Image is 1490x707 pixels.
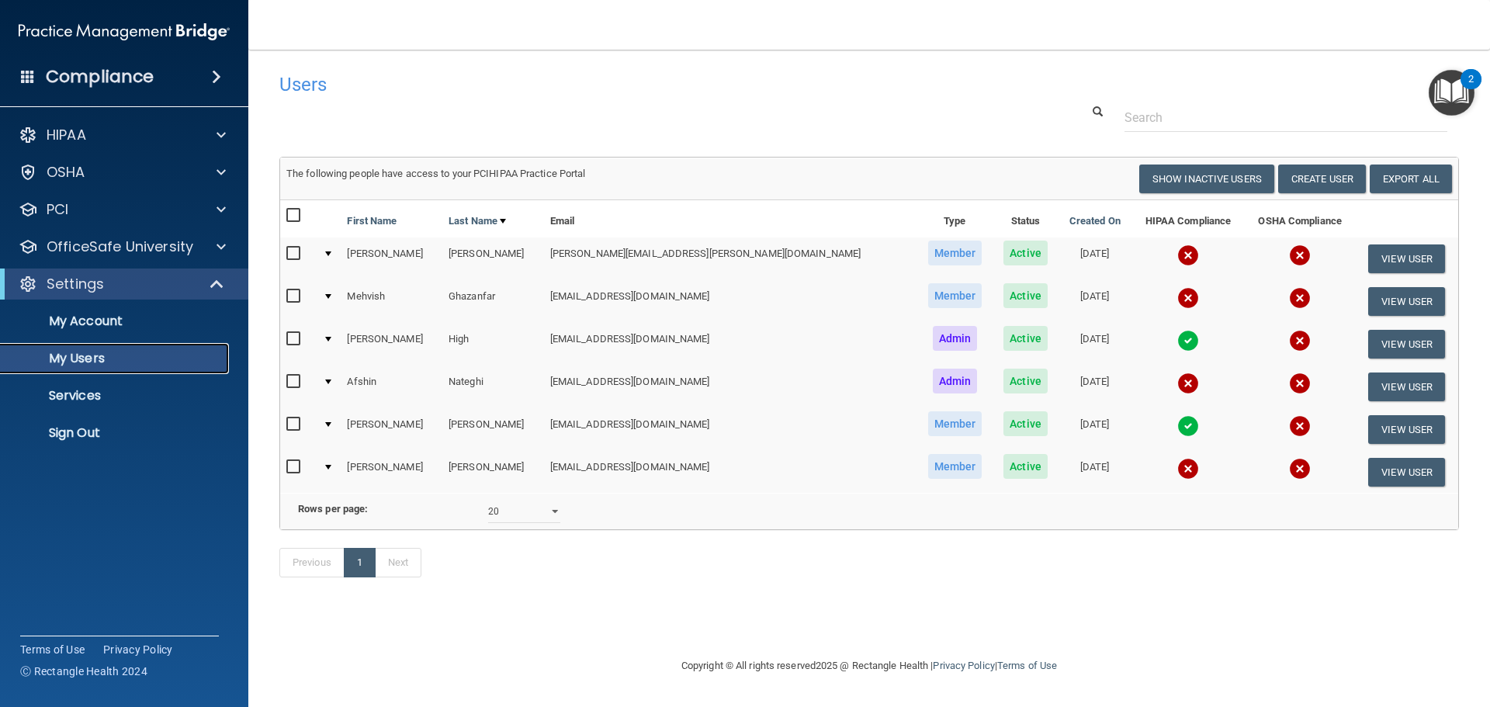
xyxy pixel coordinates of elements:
span: Admin [933,369,978,393]
input: Search [1124,103,1447,132]
th: HIPAA Compliance [1131,200,1245,237]
img: tick.e7d51cea.svg [1177,330,1199,352]
span: Active [1003,369,1048,393]
button: View User [1368,373,1445,401]
button: View User [1368,287,1445,316]
th: Status [993,200,1059,237]
img: PMB logo [19,16,230,47]
b: Rows per page: [298,503,368,515]
span: Active [1003,454,1048,479]
td: [DATE] [1058,323,1131,366]
a: Privacy Policy [933,660,994,671]
p: HIPAA [47,126,86,144]
img: cross.ca9f0e7f.svg [1289,458,1311,480]
td: [EMAIL_ADDRESS][DOMAIN_NAME] [544,451,917,493]
td: [PERSON_NAME] [442,408,544,451]
td: Afshin [341,366,442,408]
div: Copyright © All rights reserved 2025 @ Rectangle Health | | [586,641,1152,691]
td: High [442,323,544,366]
span: Admin [933,326,978,351]
td: [PERSON_NAME] [341,237,442,280]
a: Export All [1370,165,1452,193]
img: cross.ca9f0e7f.svg [1177,458,1199,480]
a: OSHA [19,163,226,182]
td: [EMAIL_ADDRESS][DOMAIN_NAME] [544,366,917,408]
td: [PERSON_NAME] [442,237,544,280]
td: Ghazanfar [442,280,544,323]
span: Member [928,241,982,265]
img: cross.ca9f0e7f.svg [1177,287,1199,309]
img: cross.ca9f0e7f.svg [1289,287,1311,309]
th: Email [544,200,917,237]
span: Member [928,411,982,436]
td: [PERSON_NAME] [341,323,442,366]
button: Create User [1278,165,1366,193]
td: [PERSON_NAME][EMAIL_ADDRESS][PERSON_NAME][DOMAIN_NAME] [544,237,917,280]
a: First Name [347,212,397,230]
button: View User [1368,415,1445,444]
span: Active [1003,411,1048,436]
a: OfficeSafe University [19,237,226,256]
a: HIPAA [19,126,226,144]
img: cross.ca9f0e7f.svg [1177,373,1199,394]
a: Settings [19,275,225,293]
p: Services [10,388,222,404]
td: [DATE] [1058,280,1131,323]
td: [DATE] [1058,366,1131,408]
p: Settings [47,275,104,293]
div: 2 [1468,79,1474,99]
p: OSHA [47,163,85,182]
img: cross.ca9f0e7f.svg [1289,415,1311,437]
span: Active [1003,283,1048,308]
td: Nateghi [442,366,544,408]
span: Member [928,454,982,479]
p: OfficeSafe University [47,237,193,256]
h4: Compliance [46,66,154,88]
img: cross.ca9f0e7f.svg [1177,244,1199,266]
p: Sign Out [10,425,222,441]
p: My Users [10,351,222,366]
img: tick.e7d51cea.svg [1177,415,1199,437]
button: View User [1368,244,1445,273]
span: Active [1003,241,1048,265]
img: cross.ca9f0e7f.svg [1289,330,1311,352]
td: [PERSON_NAME] [341,451,442,493]
td: [EMAIL_ADDRESS][DOMAIN_NAME] [544,323,917,366]
a: 1 [344,548,376,577]
a: Created On [1069,212,1121,230]
td: [EMAIL_ADDRESS][DOMAIN_NAME] [544,280,917,323]
td: [DATE] [1058,451,1131,493]
a: Last Name [449,212,506,230]
a: Next [375,548,421,577]
a: PCI [19,200,226,219]
span: Ⓒ Rectangle Health 2024 [20,664,147,679]
a: Previous [279,548,345,577]
h4: Users [279,75,958,95]
td: [PERSON_NAME] [442,451,544,493]
span: Member [928,283,982,308]
img: cross.ca9f0e7f.svg [1289,373,1311,394]
a: Terms of Use [20,642,85,657]
button: View User [1368,330,1445,359]
button: Open Resource Center, 2 new notifications [1429,70,1474,116]
span: The following people have access to your PCIHIPAA Practice Portal [286,168,586,179]
td: Mehvish [341,280,442,323]
span: Active [1003,326,1048,351]
p: My Account [10,314,222,329]
td: [DATE] [1058,408,1131,451]
td: [DATE] [1058,237,1131,280]
button: Show Inactive Users [1139,165,1274,193]
img: cross.ca9f0e7f.svg [1289,244,1311,266]
th: OSHA Compliance [1245,200,1355,237]
th: Type [917,200,993,237]
p: PCI [47,200,68,219]
td: [PERSON_NAME] [341,408,442,451]
td: [EMAIL_ADDRESS][DOMAIN_NAME] [544,408,917,451]
a: Terms of Use [997,660,1057,671]
button: View User [1368,458,1445,487]
a: Privacy Policy [103,642,173,657]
